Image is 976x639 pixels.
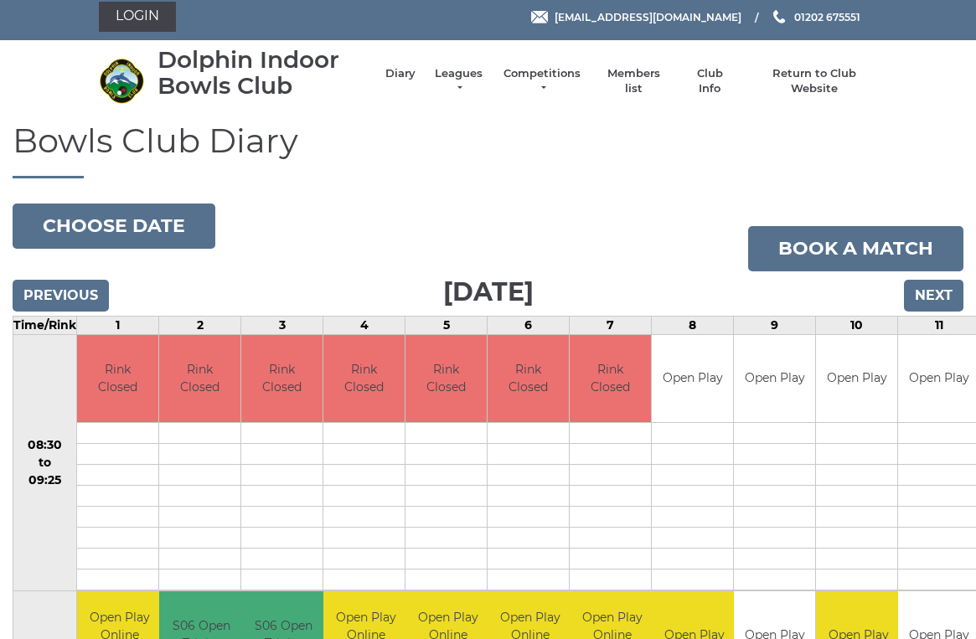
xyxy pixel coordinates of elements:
[488,335,569,423] td: Rink Closed
[385,66,416,81] a: Diary
[13,204,215,249] button: Choose date
[405,316,488,334] td: 5
[816,335,897,423] td: Open Play
[99,58,145,104] img: Dolphin Indoor Bowls Club
[751,66,877,96] a: Return to Club Website
[773,10,785,23] img: Phone us
[13,122,963,178] h1: Bowls Club Diary
[816,316,898,334] td: 10
[323,335,405,423] td: Rink Closed
[685,66,734,96] a: Club Info
[599,66,669,96] a: Members list
[748,226,963,271] a: Book a match
[432,66,485,96] a: Leagues
[531,11,548,23] img: Email
[13,334,77,591] td: 08:30 to 09:25
[158,47,369,99] div: Dolphin Indoor Bowls Club
[531,9,741,25] a: Email [EMAIL_ADDRESS][DOMAIN_NAME]
[734,316,816,334] td: 9
[652,316,734,334] td: 8
[241,316,323,334] td: 3
[555,10,741,23] span: [EMAIL_ADDRESS][DOMAIN_NAME]
[159,316,241,334] td: 2
[77,316,159,334] td: 1
[13,316,77,334] td: Time/Rink
[241,335,323,423] td: Rink Closed
[502,66,582,96] a: Competitions
[570,316,652,334] td: 7
[13,280,109,312] input: Previous
[652,335,733,423] td: Open Play
[734,335,815,423] td: Open Play
[77,335,158,423] td: Rink Closed
[570,335,651,423] td: Rink Closed
[488,316,570,334] td: 6
[159,335,240,423] td: Rink Closed
[99,2,176,32] a: Login
[794,10,860,23] span: 01202 675551
[771,9,860,25] a: Phone us 01202 675551
[405,335,487,423] td: Rink Closed
[904,280,963,312] input: Next
[323,316,405,334] td: 4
